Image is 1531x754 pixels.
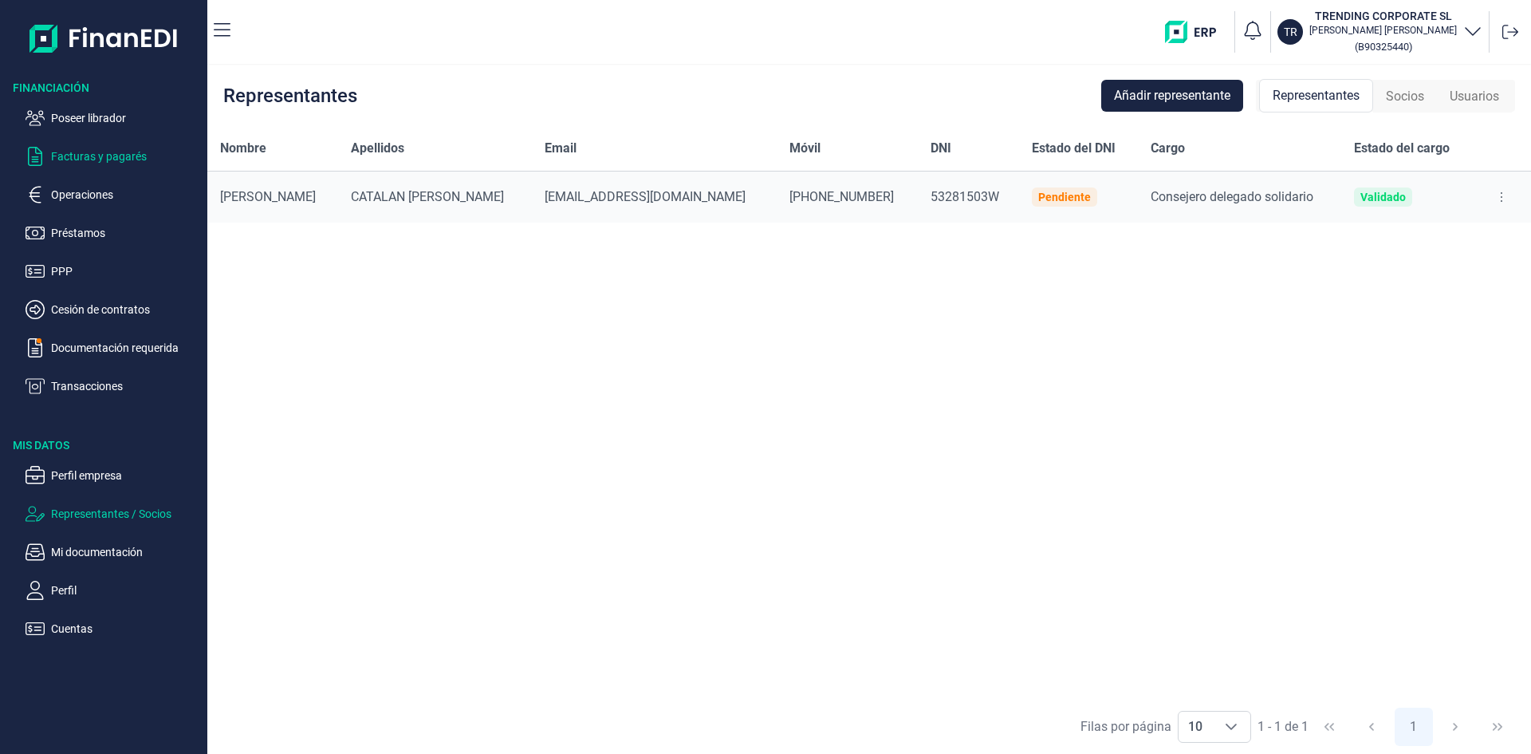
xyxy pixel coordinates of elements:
p: Mi documentación [51,543,201,562]
span: Apellidos [351,139,404,158]
button: Mi documentación [26,543,201,562]
p: Perfil empresa [51,466,201,485]
span: Consejero delegado solidario [1151,189,1313,204]
p: Perfil [51,581,201,600]
button: Perfil empresa [26,466,201,485]
span: Representantes [1273,86,1360,105]
div: Usuarios [1437,81,1512,113]
span: [PERSON_NAME] [220,189,316,204]
img: erp [1165,21,1228,43]
p: Préstamos [51,223,201,243]
div: Representantes [223,86,357,105]
span: 10 [1179,712,1212,742]
button: Préstamos [26,223,201,243]
span: Cargo [1151,139,1185,158]
span: Estado del cargo [1354,139,1450,158]
p: Documentación requerida [51,338,201,357]
span: 1 - 1 de 1 [1257,720,1309,733]
span: Usuarios [1450,87,1499,106]
button: Facturas y pagarés [26,147,201,166]
p: Transacciones [51,377,201,396]
button: Page 1 [1395,708,1433,746]
button: Operaciones [26,185,201,204]
img: Logo de aplicación [30,13,179,64]
button: Last Page [1478,708,1517,746]
button: TRTRENDING CORPORATE SL[PERSON_NAME] [PERSON_NAME](B90325440) [1277,8,1482,56]
p: [PERSON_NAME] [PERSON_NAME] [1309,24,1457,37]
div: Pendiente [1038,191,1091,203]
button: Transacciones [26,377,201,396]
div: Filas por página [1080,717,1171,736]
p: Facturas y pagarés [51,147,201,166]
button: Cuentas [26,619,201,638]
button: Documentación requerida [26,338,201,357]
p: Poseer librador [51,109,201,128]
button: PPP [26,262,201,281]
button: Añadir representante [1101,80,1243,112]
span: [EMAIL_ADDRESS][DOMAIN_NAME] [545,189,746,204]
p: Cesión de contratos [51,300,201,319]
div: Socios [1373,81,1437,113]
button: Previous Page [1352,708,1391,746]
span: Nombre [220,139,266,158]
span: Estado del DNI [1032,139,1116,158]
button: Cesión de contratos [26,300,201,319]
span: CATALAN [PERSON_NAME] [351,189,504,204]
button: Representantes / Socios [26,504,201,523]
span: 53281503W [931,189,999,204]
p: Operaciones [51,185,201,204]
h3: TRENDING CORPORATE SL [1309,8,1457,24]
div: Choose [1212,712,1250,742]
span: Email [545,139,577,158]
span: Socios [1386,87,1424,106]
button: First Page [1310,708,1348,746]
span: Añadir representante [1114,86,1230,105]
p: Representantes / Socios [51,504,201,523]
small: Copiar cif [1355,41,1412,53]
span: [PHONE_NUMBER] [789,189,894,204]
p: Cuentas [51,619,201,638]
button: Next Page [1436,708,1474,746]
button: Poseer librador [26,109,201,128]
p: PPP [51,262,201,281]
p: TR [1284,24,1297,40]
button: Perfil [26,581,201,600]
div: Validado [1360,191,1406,203]
span: Móvil [789,139,821,158]
div: Representantes [1259,79,1373,113]
span: DNI [931,139,951,158]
